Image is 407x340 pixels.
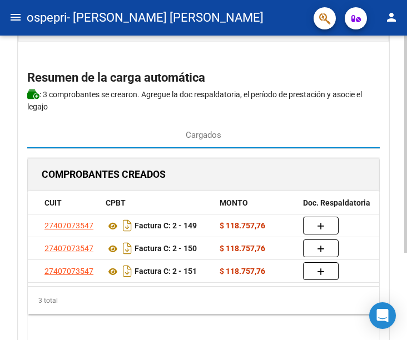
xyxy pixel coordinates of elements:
span: 27407073547 [44,267,93,276]
div: 3 total [28,287,379,314]
span: CUIT [44,198,62,207]
span: 27407073547 [44,244,93,253]
strong: Factura C: 2 - 149 [135,222,197,231]
i: Descargar documento [120,262,135,280]
span: 27407073547 [44,221,93,230]
span: - [PERSON_NAME] [PERSON_NAME] [67,6,264,30]
i: Descargar documento [120,217,135,234]
datatable-header-cell: Doc. Respaldatoria [299,191,382,215]
strong: $ 118.757,76 [220,244,265,253]
datatable-header-cell: CUIT [40,191,101,215]
span: Doc. Respaldatoria [303,198,370,207]
p: : 3 comprobantes se crearon. Agregue la doc respaldatoria [27,88,380,113]
strong: $ 118.757,76 [220,221,265,230]
h2: Resumen de la carga automática [27,67,380,88]
datatable-header-cell: MONTO [215,191,299,215]
div: Open Intercom Messenger [369,302,396,329]
span: ospepri [27,6,67,30]
span: CPBT [106,198,126,207]
mat-icon: person [385,11,398,24]
mat-icon: menu [9,11,22,24]
datatable-header-cell: CPBT [101,191,215,215]
h1: COMPROBANTES CREADOS [42,166,166,183]
span: , el período de prestación y asocie el legajo [27,90,362,111]
strong: $ 118.757,76 [220,267,265,276]
span: Cargados [186,129,221,141]
strong: Factura C: 2 - 150 [135,244,197,253]
strong: Factura C: 2 - 151 [135,267,197,276]
i: Descargar documento [120,239,135,257]
span: MONTO [220,198,248,207]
